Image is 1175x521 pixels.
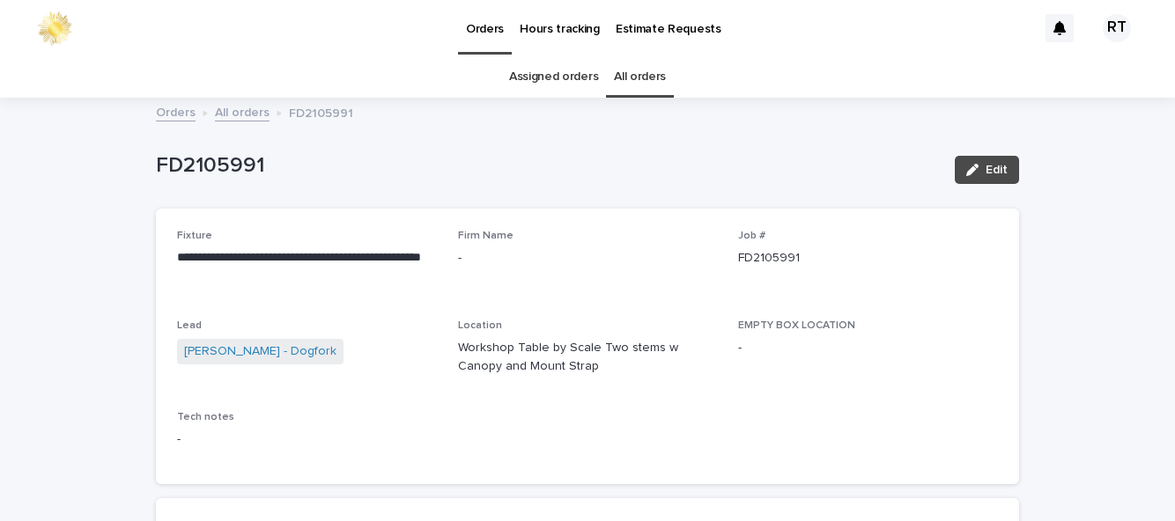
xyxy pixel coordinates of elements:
[738,339,998,357] p: -
[177,430,998,449] p: -
[738,320,855,331] span: EMPTY BOX LOCATION
[458,339,718,376] p: Workshop Table by Scale Two stems w Canopy and Mount Strap
[184,342,336,361] a: [PERSON_NAME] - Dogfork
[35,11,74,46] img: 0ffKfDbyRa2Iv8hnaAqg
[289,102,353,121] p: FD2105991
[614,56,666,98] a: All orders
[215,101,270,121] a: All orders
[955,156,1019,184] button: Edit
[177,320,202,331] span: Lead
[177,412,234,422] span: Tech notes
[986,164,1008,176] span: Edit
[509,56,598,98] a: Assigned orders
[458,231,514,241] span: Firm Name
[738,249,998,268] p: FD2105991
[738,231,765,241] span: Job #
[458,249,718,268] p: -
[156,101,196,121] a: Orders
[156,153,941,179] p: FD2105991
[458,320,502,331] span: Location
[177,231,212,241] span: Fixture
[1103,14,1131,42] div: RT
